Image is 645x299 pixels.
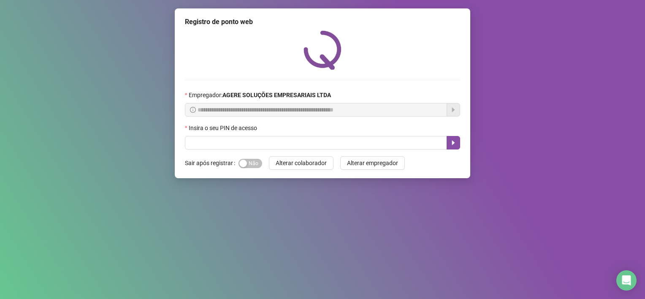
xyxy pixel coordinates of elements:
strong: AGERE SOLUÇÕES EMPRESARIAIS LTDA [222,92,331,98]
span: Alterar empregador [347,158,398,168]
span: Alterar colaborador [276,158,327,168]
img: QRPoint [304,30,341,70]
button: Alterar empregador [340,156,405,170]
button: Alterar colaborador [269,156,333,170]
label: Insira o seu PIN de acesso [185,123,263,133]
span: info-circle [190,107,196,113]
div: Registro de ponto web [185,17,460,27]
span: caret-right [450,139,457,146]
div: Open Intercom Messenger [616,270,637,291]
span: Empregador : [189,90,331,100]
label: Sair após registrar [185,156,238,170]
